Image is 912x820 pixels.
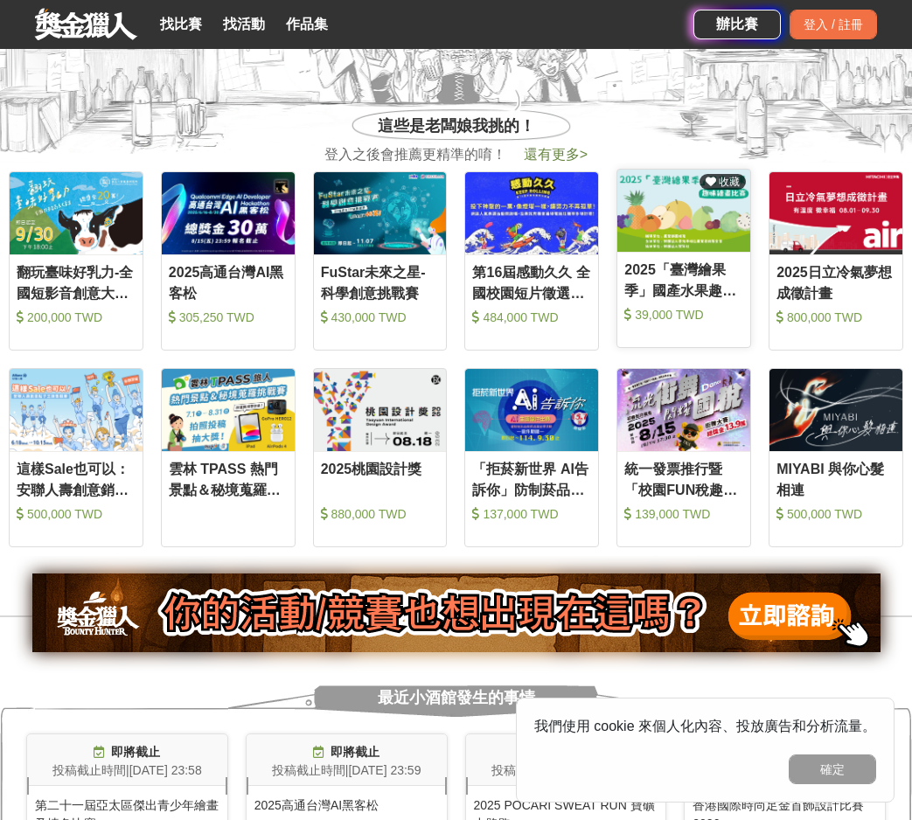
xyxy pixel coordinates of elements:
[378,678,535,717] span: 最近小酒館發生的事情
[111,745,160,759] span: 即將截止
[324,144,506,165] span: 登入之後會推薦更精準的唷！
[247,761,447,780] div: 投稿截止時間 | [DATE] 23:59
[162,369,295,451] img: Cover Image
[472,262,591,302] div: 第16屆感動久久 全國校園短片徵選活動
[27,761,227,780] div: 投稿截止時間 | [DATE] 23:58
[790,10,877,39] div: 登入 / 註冊
[524,147,588,162] a: 還有更多>
[314,369,447,451] img: Cover Image
[465,369,598,451] img: Cover Image
[472,459,591,498] div: 「拒菸新世界 AI告訴你」防制菸品稅捐逃漏 徵件比賽
[789,754,876,784] button: 確定
[472,505,591,523] div: 137,000 TWD
[17,262,136,302] div: 翻玩臺味好乳力-全國短影音創意大募集
[10,172,143,254] img: Cover Image
[9,368,143,547] a: Cover Image這樣Sale也可以： 安聯人壽創意銷售法募集 500,000 TWD
[17,505,136,523] div: 500,000 TWD
[716,176,740,188] span: 收藏
[378,115,535,138] span: 這些是老闆娘我挑的！
[17,309,136,326] div: 200,000 TWD
[32,573,881,652] img: 905fc34d-8193-4fb2-a793-270a69788fd0.png
[465,172,598,254] img: Cover Image
[10,369,143,451] img: Cover Image
[624,505,743,523] div: 139,000 TWD
[169,459,288,498] div: 雲林 TPASS 熱門景點＆秘境蒐羅挑戰賽
[161,171,296,351] a: Cover Image2025高通台灣AI黑客松 305,250 TWD
[624,306,743,323] div: 39,000 TWD
[169,309,288,326] div: 305,250 TWD
[169,262,288,302] div: 2025高通台灣AI黑客松
[331,745,379,759] span: 即將截止
[693,10,781,39] a: 辦比賽
[313,171,448,351] a: Cover ImageFuStar未來之星-科學創意挑戰賽 430,000 TWD
[769,368,903,547] a: Cover ImageMIYABI 與你心髮相連 500,000 TWD
[321,262,440,302] div: FuStar未來之星-科學創意挑戰賽
[464,368,599,547] a: Cover Image「拒菸新世界 AI告訴你」防制菸品稅捐逃漏 徵件比賽 137,000 TWD
[17,459,136,498] div: 這樣Sale也可以： 安聯人壽創意銷售法募集
[769,369,902,451] img: Cover Image
[161,368,296,547] a: Cover Image雲林 TPASS 熱門景點＆秘境蒐羅挑戰賽
[616,169,751,348] a: Cover Image 收藏2025「臺灣繪果季」國產水果趣味繪畫比賽 39,000 TWD
[472,309,591,326] div: 484,000 TWD
[247,786,447,815] div: 2025高通台灣AI黑客松
[769,172,902,254] img: Cover Image
[279,12,335,37] a: 作品集
[776,309,895,326] div: 800,000 TWD
[624,260,743,299] div: 2025「臺灣繪果季」國產水果趣味繪畫比賽
[321,505,440,523] div: 880,000 TWD
[466,761,666,780] div: 投稿截止時間 | [DATE] 23:58
[534,719,876,733] span: 我們使用 cookie 來個人化內容、投放廣告和分析流量。
[624,459,743,498] div: 統一發票推行暨「校園FUN稅趣」租稅教育及宣導活動之「流光街舞 閃耀國稅」 租稅教育及宣導活動
[524,147,588,162] span: 還有更多 >
[9,171,143,351] a: Cover Image翻玩臺味好乳力-全國短影音創意大募集 200,000 TWD
[617,170,750,252] img: Cover Image
[321,309,440,326] div: 430,000 TWD
[617,369,750,451] img: Cover Image
[616,368,751,547] a: Cover Image統一發票推行暨「校園FUN稅趣」租稅教育及宣導活動之「流光街舞 閃耀國稅」 租稅教育及宣導活動 139,000 TWD
[769,171,903,351] a: Cover Image2025日立冷氣夢想成徵計畫 800,000 TWD
[153,12,209,37] a: 找比賽
[314,172,447,254] img: Cover Image
[313,368,448,547] a: Cover Image2025桃園設計獎 880,000 TWD
[321,459,440,498] div: 2025桃園設計獎
[464,171,599,351] a: Cover Image第16屆感動久久 全國校園短片徵選活動 484,000 TWD
[776,262,895,302] div: 2025日立冷氣夢想成徵計畫
[162,172,295,254] img: Cover Image
[776,505,895,523] div: 500,000 TWD
[776,459,895,498] div: MIYABI 與你心髮相連
[216,12,272,37] a: 找活動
